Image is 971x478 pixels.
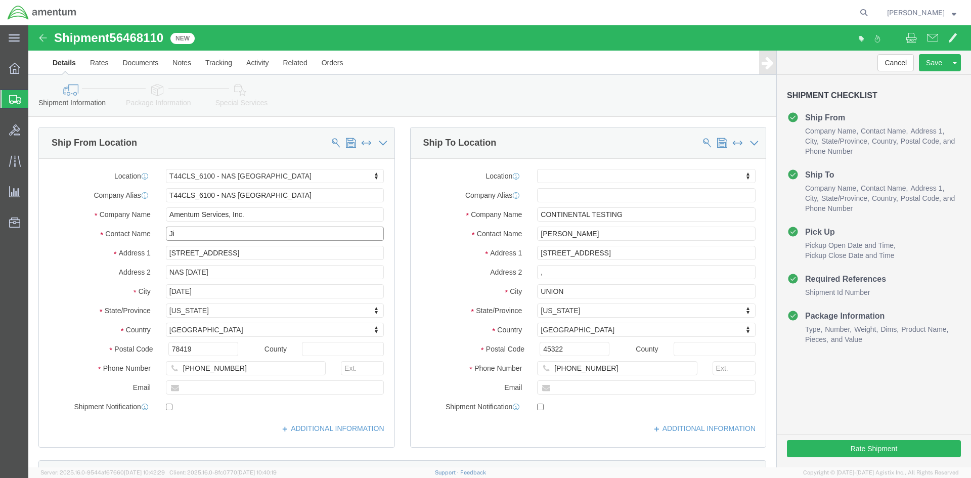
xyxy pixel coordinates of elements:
button: [PERSON_NAME] [887,7,957,19]
a: Feedback [460,469,486,475]
span: Erica Gatica [887,7,945,18]
span: Client: 2025.16.0-8fc0770 [169,469,277,475]
a: Support [435,469,460,475]
iframe: FS Legacy Container [28,25,971,467]
span: [DATE] 10:42:29 [124,469,165,475]
span: [DATE] 10:40:19 [237,469,277,475]
img: logo [7,5,77,20]
span: Copyright © [DATE]-[DATE] Agistix Inc., All Rights Reserved [803,468,959,477]
span: Server: 2025.16.0-9544af67660 [40,469,165,475]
